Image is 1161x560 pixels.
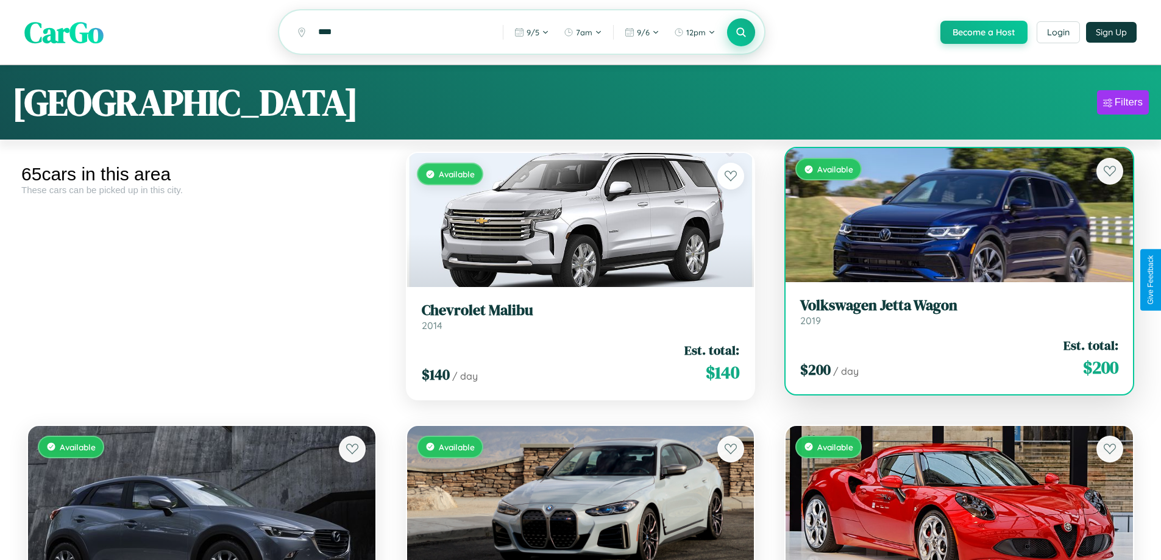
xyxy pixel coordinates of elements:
div: These cars can be picked up in this city. [21,185,382,195]
div: Filters [1115,96,1143,108]
span: Available [439,442,475,452]
span: 12pm [686,27,706,37]
span: 2014 [422,319,442,331]
button: Sign Up [1086,22,1137,43]
span: 7am [576,27,592,37]
span: Available [817,442,853,452]
button: Login [1037,21,1080,43]
button: Filters [1097,90,1149,115]
span: $ 200 [800,360,831,380]
button: Become a Host [940,21,1028,44]
a: Volkswagen Jetta Wagon2019 [800,297,1118,327]
button: 7am [558,23,608,42]
button: 9/5 [508,23,555,42]
span: Available [60,442,96,452]
span: Available [439,169,475,179]
span: 9 / 6 [637,27,650,37]
h3: Volkswagen Jetta Wagon [800,297,1118,314]
div: 65 cars in this area [21,164,382,185]
button: 9/6 [619,23,666,42]
span: 2019 [800,314,821,327]
span: / day [452,370,478,382]
div: Give Feedback [1146,255,1155,305]
span: 9 / 5 [527,27,539,37]
span: $ 200 [1083,355,1118,380]
span: Est. total: [684,341,739,359]
span: / day [833,365,859,377]
span: $ 140 [706,360,739,385]
a: Chevrolet Malibu2014 [422,302,740,331]
h3: Chevrolet Malibu [422,302,740,319]
span: $ 140 [422,364,450,385]
span: Est. total: [1063,336,1118,354]
h1: [GEOGRAPHIC_DATA] [12,77,358,127]
span: Available [817,164,853,174]
span: CarGo [24,12,104,52]
button: 12pm [668,23,722,42]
